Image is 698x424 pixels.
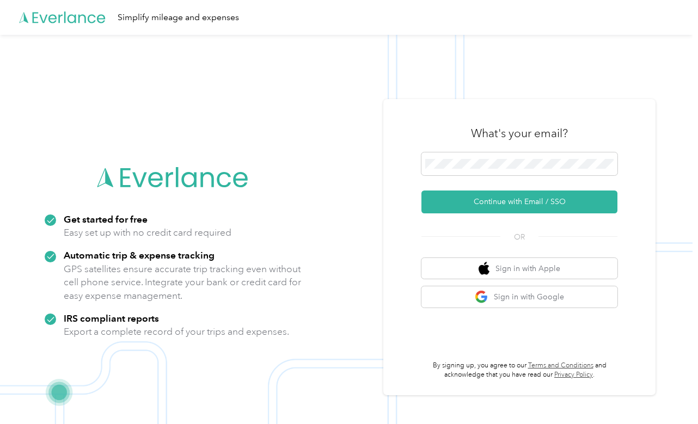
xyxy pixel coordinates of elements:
[64,213,148,225] strong: Get started for free
[118,11,239,24] div: Simplify mileage and expenses
[637,363,698,424] iframe: Everlance-gr Chat Button Frame
[64,226,231,239] p: Easy set up with no credit card required
[500,231,538,243] span: OR
[528,361,593,370] a: Terms and Conditions
[421,286,617,308] button: google logoSign in with Google
[554,371,593,379] a: Privacy Policy
[64,325,289,339] p: Export a complete record of your trips and expenses.
[64,249,215,261] strong: Automatic trip & expense tracking
[421,361,617,380] p: By signing up, you agree to our and acknowledge that you have read our .
[64,312,159,324] strong: IRS compliant reports
[479,262,489,275] img: apple logo
[421,258,617,279] button: apple logoSign in with Apple
[471,126,568,141] h3: What's your email?
[421,191,617,213] button: Continue with Email / SSO
[475,290,488,304] img: google logo
[64,262,302,303] p: GPS satellites ensure accurate trip tracking even without cell phone service. Integrate your bank...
